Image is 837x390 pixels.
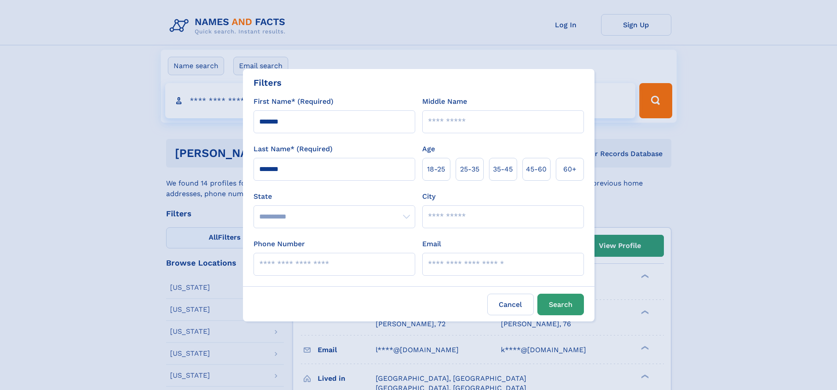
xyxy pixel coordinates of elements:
[422,239,441,249] label: Email
[254,76,282,89] div: Filters
[422,96,467,107] label: Middle Name
[254,191,415,202] label: State
[254,144,333,154] label: Last Name* (Required)
[422,191,435,202] label: City
[254,239,305,249] label: Phone Number
[254,96,333,107] label: First Name* (Required)
[537,294,584,315] button: Search
[563,164,576,175] span: 60+
[493,164,513,175] span: 35‑45
[422,144,435,154] label: Age
[460,164,479,175] span: 25‑35
[487,294,534,315] label: Cancel
[526,164,547,175] span: 45‑60
[427,164,445,175] span: 18‑25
